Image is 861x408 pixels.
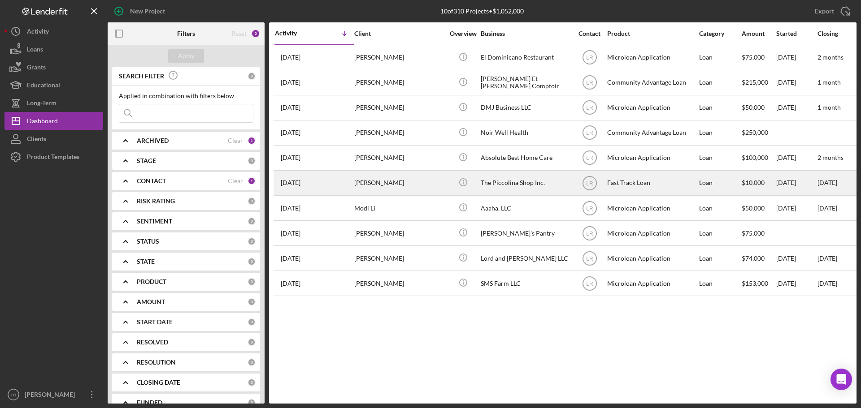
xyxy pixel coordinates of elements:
b: AMOUNT [137,298,165,305]
div: Dashboard [27,112,58,132]
div: $75,000 [742,46,775,69]
div: Long-Term [27,94,57,114]
div: Microloan Application [607,146,697,170]
time: 2025-08-15 13:18 [281,104,300,111]
div: Contact [573,30,606,37]
div: [DATE] [776,71,817,94]
time: 2025-08-14 21:55 [281,129,300,136]
b: SEARCH FILTER [119,73,164,80]
div: Educational [27,76,60,96]
div: 0 [248,399,256,407]
div: 0 [248,338,256,346]
a: Product Templates [4,148,103,166]
div: [PERSON_NAME] [354,71,444,94]
div: Microloan Application [607,96,697,120]
b: STATE [137,258,155,265]
div: 0 [248,358,256,366]
div: [PERSON_NAME] Et [PERSON_NAME] Comptoir [481,71,570,94]
b: Filters [177,30,195,37]
div: Loan [699,271,741,295]
text: LR [586,55,593,61]
time: 2025-08-06 16:25 [281,179,300,186]
div: Community Advantage Loan [607,121,697,145]
div: Absolute Best Home Care [481,146,570,170]
text: LR [586,105,593,111]
div: [DATE] [776,96,817,120]
div: [PERSON_NAME] [354,171,444,195]
div: Loan [699,96,741,120]
div: 1 [248,177,256,185]
div: $75,000 [742,221,775,245]
div: Microloan Application [607,46,697,69]
div: Grants [27,58,46,78]
button: Loans [4,40,103,58]
div: Started [776,30,817,37]
div: Loan [699,146,741,170]
div: $100,000 [742,146,775,170]
div: Loan [699,196,741,220]
div: [PERSON_NAME] [354,121,444,145]
div: Category [699,30,741,37]
time: [DATE] [818,254,837,262]
div: [PERSON_NAME] [354,221,444,245]
div: Fast Track Loan [607,171,697,195]
div: Loan [699,121,741,145]
div: Product [607,30,697,37]
text: LR [586,280,593,287]
div: Overview [446,30,480,37]
b: STAGE [137,157,156,164]
div: 0 [248,278,256,286]
div: Amount [742,30,775,37]
div: Lord and [PERSON_NAME] LLC [481,246,570,270]
div: 2 [251,29,260,38]
button: Apply [168,49,204,63]
div: Loan [699,221,741,245]
div: [DATE] [776,146,817,170]
div: New Project [130,2,165,20]
time: 2025-06-12 17:02 [281,230,300,237]
time: 2 months [818,154,844,161]
b: STATUS [137,238,159,245]
div: 0 [248,217,256,225]
div: Microloan Application [607,196,697,220]
button: Clients [4,130,103,148]
text: LR [586,180,593,186]
div: $74,000 [742,246,775,270]
b: PRODUCT [137,278,166,285]
b: START DATE [137,318,173,326]
time: 2025-06-26 20:59 [281,205,300,212]
time: 2025-08-16 20:47 [281,54,300,61]
div: Aaaha, LLC [481,196,570,220]
text: LR [11,392,16,397]
div: $153,000 [742,271,775,295]
div: Loan [699,246,741,270]
div: Modi Li [354,196,444,220]
button: New Project [108,2,174,20]
div: Loan [699,171,741,195]
b: ARCHIVED [137,137,169,144]
button: Educational [4,76,103,94]
b: RESOLUTION [137,359,176,366]
text: LR [586,230,593,236]
div: Noir Well Health [481,121,570,145]
div: Apply [178,49,195,63]
div: [PERSON_NAME] [354,96,444,120]
div: 0 [248,378,256,387]
div: Microloan Application [607,246,697,270]
time: [DATE] [818,204,837,212]
div: Loan [699,46,741,69]
time: 2025-08-13 13:19 [281,154,300,161]
button: LR[PERSON_NAME] [4,386,103,404]
b: CLOSING DATE [137,379,180,386]
div: 0 [248,298,256,306]
text: LR [586,255,593,262]
button: Grants [4,58,103,76]
b: SENTIMENT [137,218,172,225]
div: 0 [248,72,256,80]
div: [DATE] [776,171,817,195]
div: [PERSON_NAME] [354,246,444,270]
button: Activity [4,22,103,40]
